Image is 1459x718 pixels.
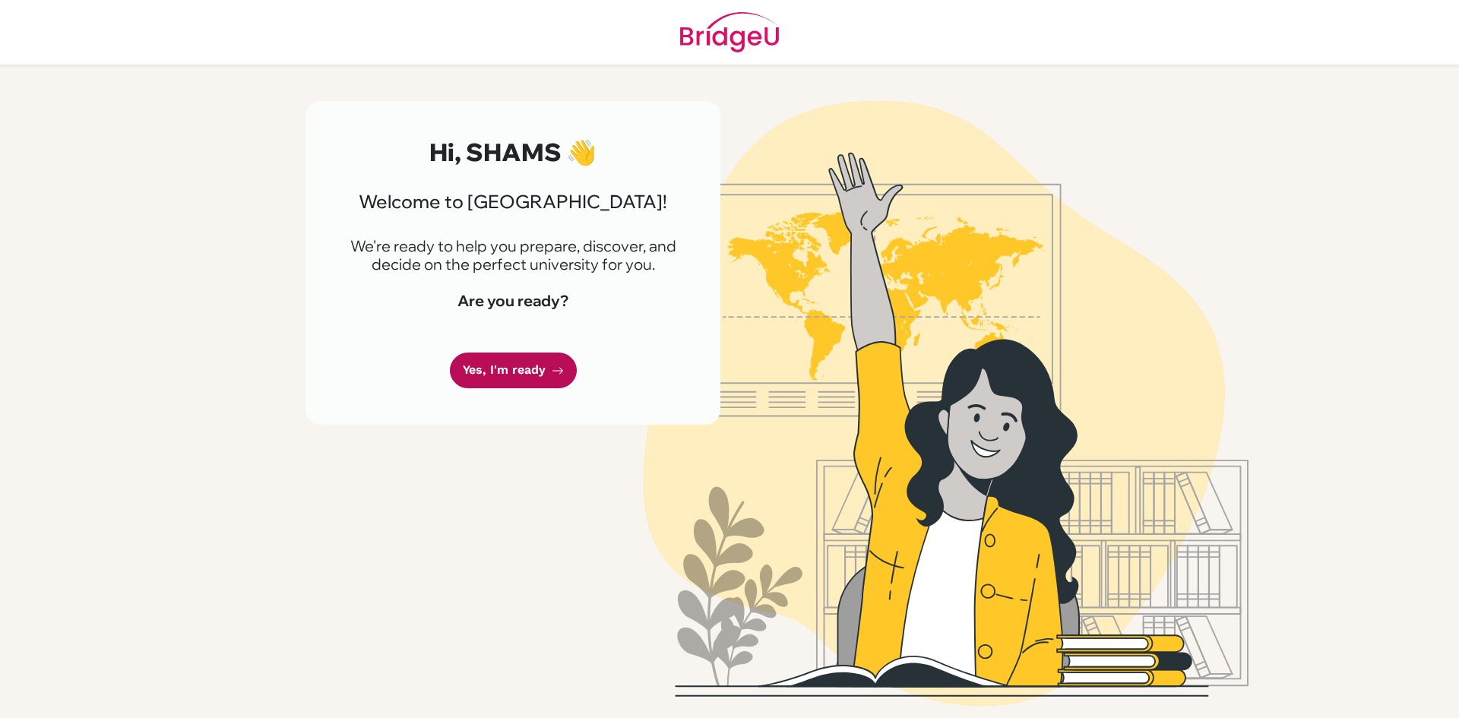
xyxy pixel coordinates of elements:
p: We're ready to help you prepare, discover, and decide on the perfect university for you. [342,237,684,274]
h2: Hi, SHAMS 👋 [342,138,684,166]
a: Yes, I'm ready [450,353,577,388]
img: Welcome to Bridge U [513,101,1379,706]
h3: Welcome to [GEOGRAPHIC_DATA]! [342,191,684,213]
h4: Are you ready? [342,292,684,310]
